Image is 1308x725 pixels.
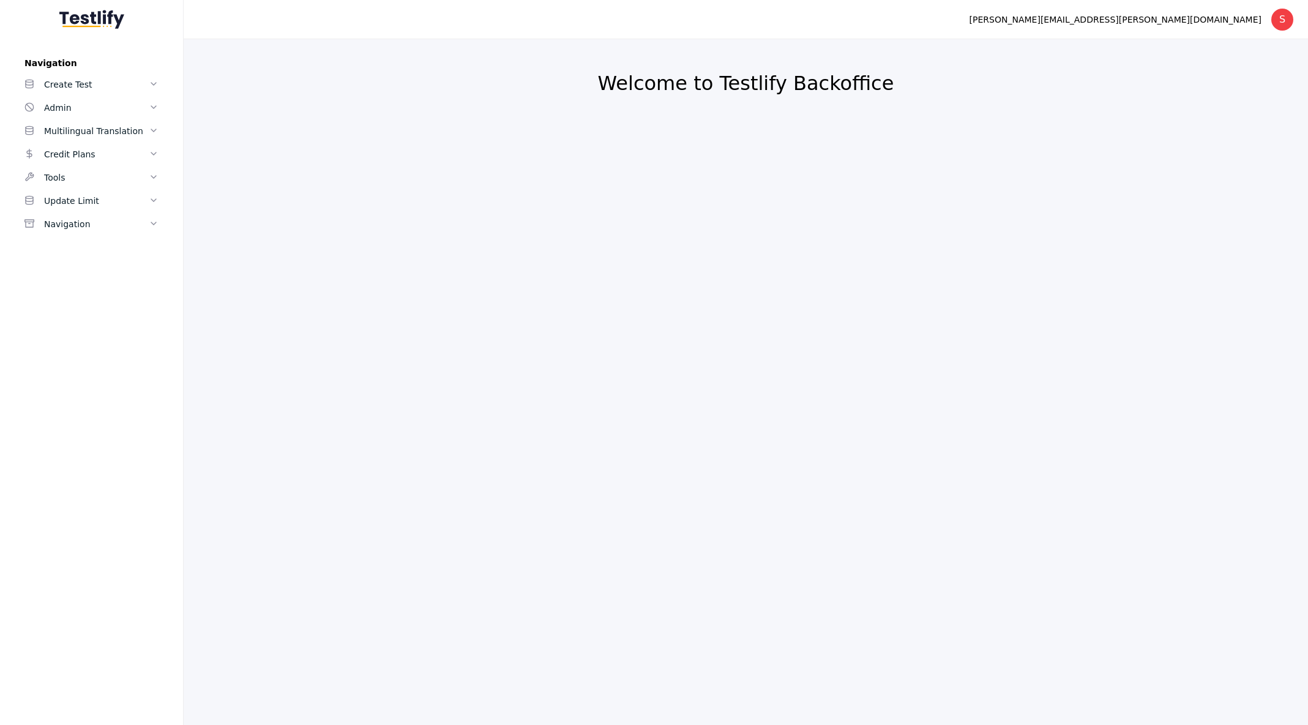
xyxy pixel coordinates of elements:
[44,193,149,208] div: Update Limit
[213,71,1279,96] h2: Welcome to Testlify Backoffice
[15,58,168,68] label: Navigation
[44,124,149,138] div: Multilingual Translation
[1271,9,1293,31] div: S
[44,77,149,92] div: Create Test
[44,100,149,115] div: Admin
[44,217,149,231] div: Navigation
[59,10,124,29] img: Testlify - Backoffice
[44,170,149,185] div: Tools
[970,12,1261,27] div: [PERSON_NAME][EMAIL_ADDRESS][PERSON_NAME][DOMAIN_NAME]
[44,147,149,162] div: Credit Plans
